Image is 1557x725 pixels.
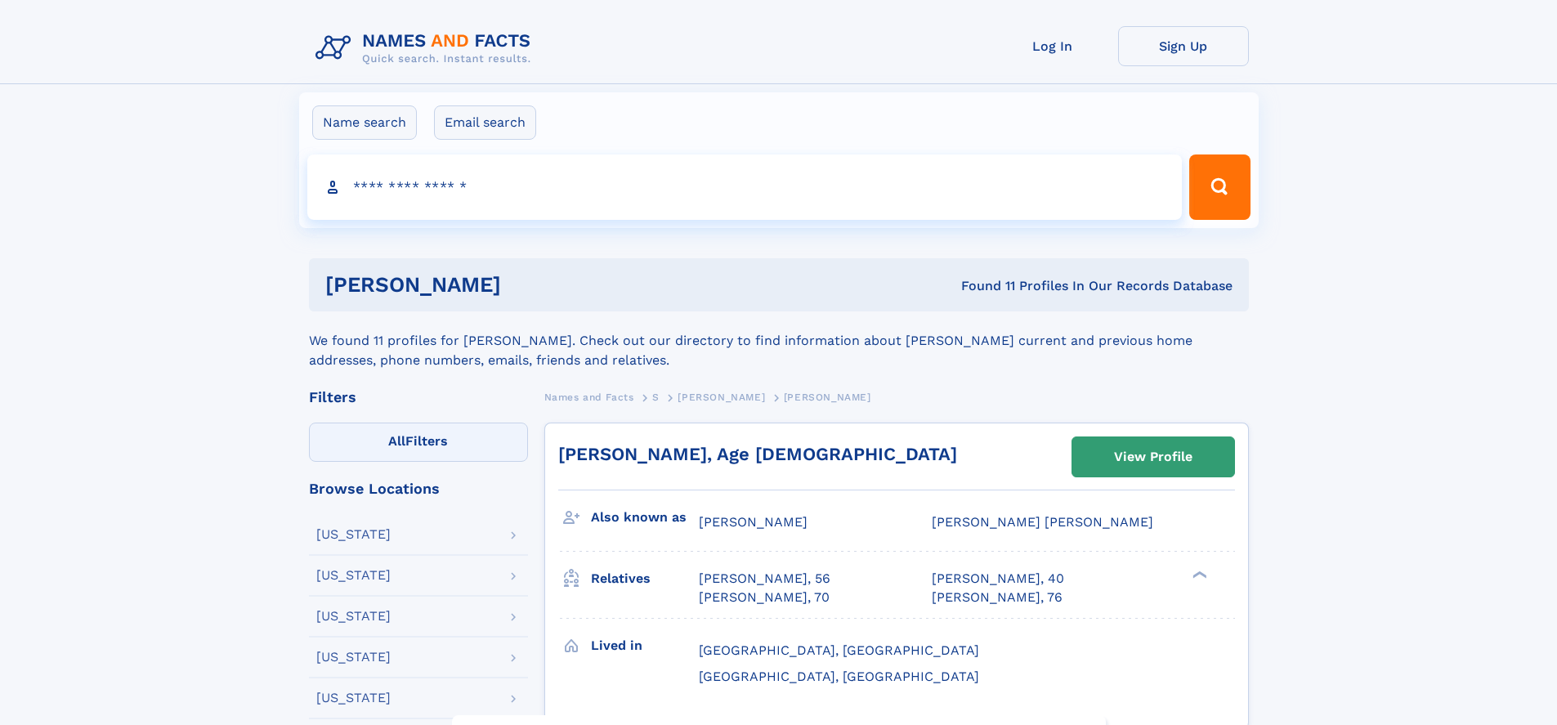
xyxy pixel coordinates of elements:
[307,154,1183,220] input: search input
[591,565,699,593] h3: Relatives
[309,311,1249,370] div: We found 11 profiles for [PERSON_NAME]. Check out our directory to find information about [PERSON...
[544,387,634,407] a: Names and Facts
[932,570,1064,588] a: [PERSON_NAME], 40
[309,390,528,405] div: Filters
[731,277,1233,295] div: Found 11 Profiles In Our Records Database
[1188,570,1208,580] div: ❯
[309,423,528,462] label: Filters
[699,589,830,606] a: [PERSON_NAME], 70
[309,26,544,70] img: Logo Names and Facts
[316,569,391,582] div: [US_STATE]
[1114,438,1192,476] div: View Profile
[558,444,957,464] a: [PERSON_NAME], Age [DEMOGRAPHIC_DATA]
[316,528,391,541] div: [US_STATE]
[316,651,391,664] div: [US_STATE]
[309,481,528,496] div: Browse Locations
[678,392,765,403] span: [PERSON_NAME]
[388,433,405,449] span: All
[932,589,1063,606] a: [PERSON_NAME], 76
[434,105,536,140] label: Email search
[699,669,979,684] span: [GEOGRAPHIC_DATA], [GEOGRAPHIC_DATA]
[1072,437,1234,477] a: View Profile
[784,392,871,403] span: [PERSON_NAME]
[591,503,699,531] h3: Also known as
[316,691,391,705] div: [US_STATE]
[699,514,808,530] span: [PERSON_NAME]
[678,387,765,407] a: [PERSON_NAME]
[325,275,732,295] h1: [PERSON_NAME]
[652,392,660,403] span: S
[652,387,660,407] a: S
[316,610,391,623] div: [US_STATE]
[312,105,417,140] label: Name search
[932,514,1153,530] span: [PERSON_NAME] [PERSON_NAME]
[1189,154,1250,220] button: Search Button
[699,570,830,588] a: [PERSON_NAME], 56
[699,642,979,658] span: [GEOGRAPHIC_DATA], [GEOGRAPHIC_DATA]
[591,632,699,660] h3: Lived in
[987,26,1118,66] a: Log In
[1118,26,1249,66] a: Sign Up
